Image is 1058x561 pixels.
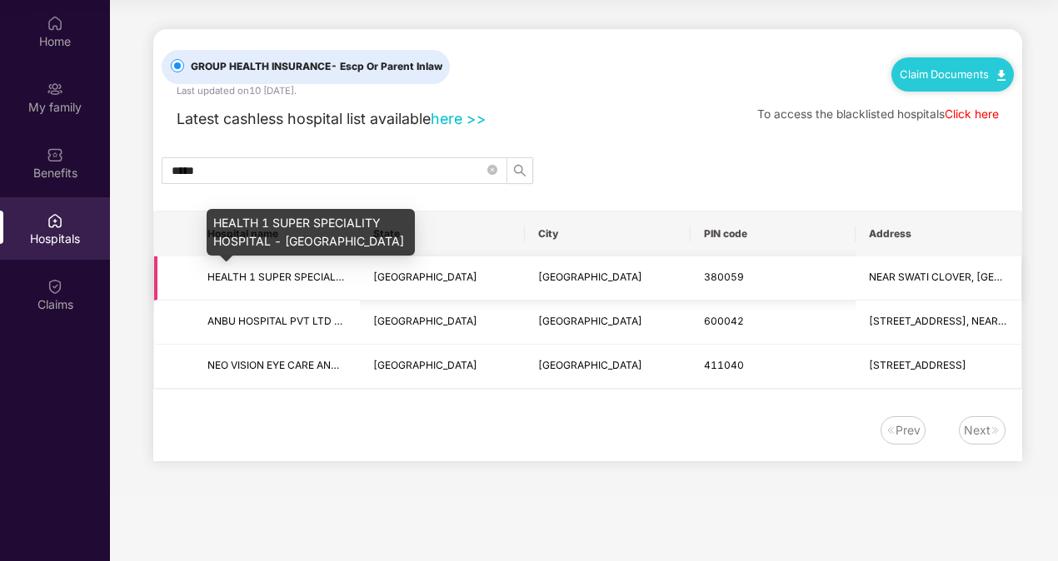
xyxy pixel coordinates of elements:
[991,425,1001,435] img: svg+xml;base64,PHN2ZyB4bWxucz0iaHR0cDovL3d3dy53My5vcmcvMjAwMC9zdmciIHdpZHRoPSIxNiIgaGVpZ2h0PSIxNi...
[373,315,477,327] span: [GEOGRAPHIC_DATA]
[507,164,532,177] span: search
[487,165,497,175] span: close-circle
[194,211,360,256] th: Hospital name
[207,209,415,256] div: HEALTH 1 SUPER SPECIALITY HOSPITAL - [GEOGRAPHIC_DATA]
[525,256,691,300] td: AHMEDABAD
[538,315,642,327] span: [GEOGRAPHIC_DATA]
[47,15,63,32] img: svg+xml;base64,PHN2ZyBpZD0iSG9tZSIgeG1sbnM9Imh0dHA6Ly93d3cudzMub3JnLzIwMDAvc3ZnIiB3aWR0aD0iMjAiIG...
[47,212,63,229] img: svg+xml;base64,PHN2ZyBpZD0iSG9zcGl0YWxzIiB4bWxucz0iaHR0cDovL3d3dy53My5vcmcvMjAwMC9zdmciIHdpZHRoPS...
[177,84,297,99] div: Last updated on 10 [DATE] .
[194,256,360,300] td: HEALTH 1 SUPER SPECIALITY HOSPITAL - AHMEDABAD
[869,359,966,371] span: [STREET_ADDRESS]
[360,211,526,256] th: State
[207,315,447,327] span: ANBU HOSPITAL PVT LTD - [GEOGRAPHIC_DATA]
[704,315,744,327] span: 600042
[900,67,1006,81] a: Claim Documents
[525,300,691,345] td: CHENNAI
[331,60,442,72] span: - Escp Or Parent Inlaw
[47,81,63,97] img: svg+xml;base64,PHN2ZyB3aWR0aD0iMjAiIGhlaWdodD0iMjAiIHZpZXdCb3g9IjAgMCAyMCAyMCIgZmlsbD0ibm9uZSIgeG...
[373,271,477,283] span: [GEOGRAPHIC_DATA]
[207,359,531,371] span: NEO VISION EYE CARE AND LASER CENTER - [GEOGRAPHIC_DATA]
[945,107,999,121] a: Click here
[360,345,526,389] td: MAHARASHTRA
[184,59,449,75] span: GROUP HEALTH INSURANCE
[525,345,691,389] td: PUNE
[869,227,1008,241] span: Address
[194,345,360,389] td: NEO VISION EYE CARE AND LASER CENTER - PUNE
[886,425,896,435] img: svg+xml;base64,PHN2ZyB4bWxucz0iaHR0cDovL3d3dy53My5vcmcvMjAwMC9zdmciIHdpZHRoPSIxNiIgaGVpZ2h0PSIxNi...
[487,162,497,178] span: close-circle
[47,278,63,295] img: svg+xml;base64,PHN2ZyBpZD0iQ2xhaW0iIHhtbG5zPSJodHRwOi8vd3d3LnczLm9yZy8yMDAwL3N2ZyIgd2lkdGg9IjIwIi...
[856,300,1021,345] td: NO : 18/4, SASHI NAGAR MAIN ROAD, VELACHERY, NEAR CLOVE DENTAL.
[360,256,526,300] td: GUJARAT
[525,211,691,256] th: City
[360,300,526,345] td: TAMIL NADU
[507,157,533,184] button: search
[538,271,642,283] span: [GEOGRAPHIC_DATA]
[896,421,921,439] div: Prev
[431,110,487,127] a: here >>
[373,359,477,371] span: [GEOGRAPHIC_DATA]
[177,110,431,127] span: Latest cashless hospital list available
[704,271,744,283] span: 380059
[194,300,360,345] td: ANBU HOSPITAL PVT LTD - CHENNAI
[997,70,1006,81] img: svg+xml;base64,PHN2ZyB4bWxucz0iaHR0cDovL3d3dy53My5vcmcvMjAwMC9zdmciIHdpZHRoPSIxMC40IiBoZWlnaHQ9Ij...
[856,345,1021,389] td: 202, 2ND FLOOR ,LINGFIELD Plaza CLOVER VILLAGE, WANOWRIE, PUNE 411040
[207,271,519,283] span: HEALTH 1 SUPER SPECIALITY HOSPITAL - [GEOGRAPHIC_DATA]
[691,211,856,256] th: PIN code
[856,256,1021,300] td: NEAR SWATI CLOVER, SHILAJ CIRCLE, S P RING ROAD, THALTEJ,
[757,107,945,121] span: To access the blacklisted hospitals
[856,211,1021,256] th: Address
[964,421,991,439] div: Next
[538,359,642,371] span: [GEOGRAPHIC_DATA]
[47,146,63,163] img: svg+xml;base64,PHN2ZyBpZD0iQmVuZWZpdHMiIHhtbG5zPSJodHRwOi8vd3d3LnczLm9yZy8yMDAwL3N2ZyIgd2lkdGg9Ij...
[704,359,744,371] span: 411040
